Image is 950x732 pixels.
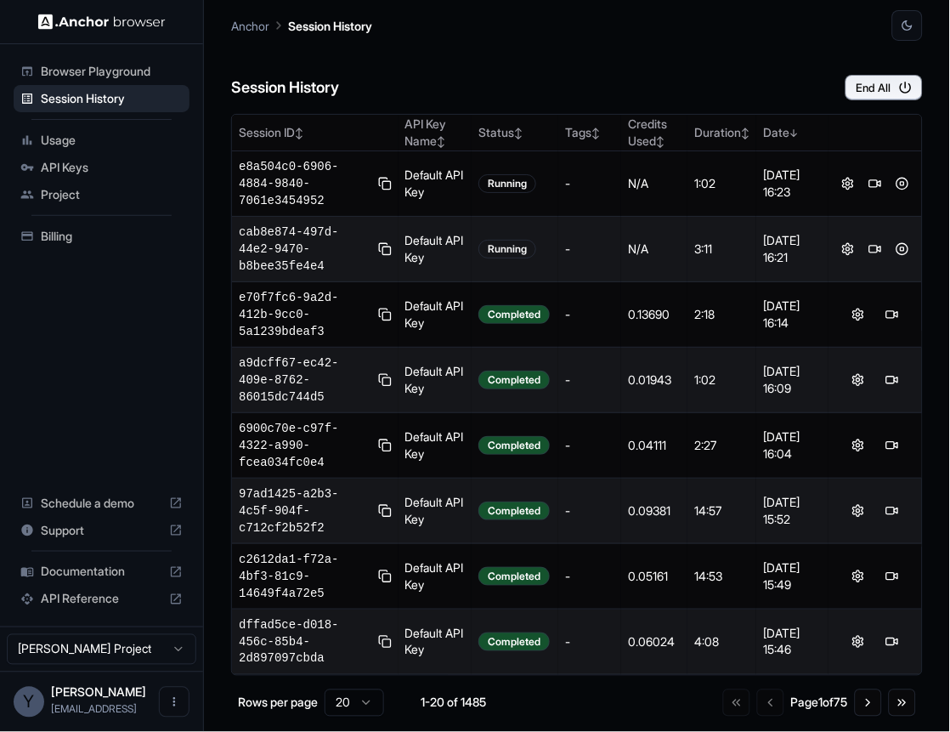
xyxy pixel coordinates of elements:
[231,76,339,100] h6: Session History
[41,90,183,107] span: Session History
[763,494,822,528] div: [DATE] 15:52
[399,151,472,217] td: Default API Key
[591,127,600,139] span: ↕
[38,14,166,30] img: Anchor Logo
[239,485,371,536] span: 97ad1425-a2b3-4c5f-904f-c712cf2b52f2
[295,127,303,139] span: ↕
[14,517,189,544] div: Support
[239,420,371,471] span: 6900c70e-c97f-4322-a990-fcea034fc0e4
[41,522,162,539] span: Support
[41,132,183,149] span: Usage
[628,437,681,454] div: 0.04111
[478,240,536,258] div: Running
[694,306,749,323] div: 2:18
[438,135,446,148] span: ↕
[656,135,664,148] span: ↕
[763,559,822,593] div: [DATE] 15:49
[628,633,681,650] div: 0.06024
[288,17,372,35] p: Session History
[514,127,523,139] span: ↕
[238,695,318,712] p: Rows per page
[565,175,614,192] div: -
[694,437,749,454] div: 2:27
[239,158,371,209] span: e8a504c0-6906-4884-9840-7061e3454952
[51,685,146,700] span: Yuma Heymans
[478,436,550,455] div: Completed
[694,502,749,519] div: 14:57
[478,174,536,193] div: Running
[628,306,681,323] div: 0.13690
[231,17,269,35] p: Anchor
[399,217,472,282] td: Default API Key
[694,175,749,192] div: 1:02
[14,85,189,112] div: Session History
[239,124,392,141] div: Session ID
[41,564,162,581] span: Documentation
[565,437,614,454] div: -
[763,428,822,462] div: [DATE] 16:04
[565,241,614,258] div: -
[405,116,465,150] div: API Key Name
[694,124,749,141] div: Duration
[478,567,550,586] div: Completed
[14,58,189,85] div: Browser Playground
[694,372,749,389] div: 1:02
[14,154,189,181] div: API Keys
[565,633,614,650] div: -
[51,703,137,716] span: yuma@o-mega.ai
[239,289,371,340] span: e70f7fc6-9a2d-412b-9cc0-5a1239bdeaf3
[565,124,614,141] div: Tags
[694,241,749,258] div: 3:11
[478,633,550,651] div: Completed
[478,305,550,324] div: Completed
[41,591,162,608] span: API Reference
[41,186,183,203] span: Project
[763,167,822,201] div: [DATE] 16:23
[791,695,848,712] div: Page 1 of 75
[41,228,183,245] span: Billing
[14,181,189,208] div: Project
[763,363,822,397] div: [DATE] 16:09
[239,616,371,667] span: dffad5ce-d018-456c-85b4-2d897097cbda
[159,687,189,718] button: Open menu
[399,479,472,544] td: Default API Key
[694,568,749,585] div: 14:53
[231,16,372,35] nav: breadcrumb
[41,63,183,80] span: Browser Playground
[399,413,472,479] td: Default API Key
[565,306,614,323] div: -
[14,223,189,250] div: Billing
[478,124,551,141] div: Status
[628,175,681,192] div: N/A
[14,127,189,154] div: Usage
[694,633,749,650] div: 4:08
[741,127,749,139] span: ↕
[239,224,371,275] span: cab8e874-497d-44e2-9470-b8bee35fe4e4
[565,502,614,519] div: -
[763,625,822,659] div: [DATE] 15:46
[411,695,496,712] div: 1-20 of 1485
[478,502,550,520] div: Completed
[628,116,681,150] div: Credits Used
[399,610,472,675] td: Default API Key
[14,586,189,613] div: API Reference
[565,372,614,389] div: -
[478,371,550,389] div: Completed
[565,568,614,585] div: -
[628,372,681,389] div: 0.01943
[41,159,183,176] span: API Keys
[399,544,472,610] td: Default API Key
[628,241,681,258] div: N/A
[14,490,189,517] div: Schedule a demo
[399,282,472,348] td: Default API Key
[845,75,923,100] button: End All
[14,687,44,718] div: Y
[399,348,472,413] td: Default API Key
[628,502,681,519] div: 0.09381
[239,551,371,602] span: c2612da1-f72a-4bf3-81c9-14649f4a72e5
[14,559,189,586] div: Documentation
[41,495,162,512] span: Schedule a demo
[763,232,822,266] div: [DATE] 16:21
[763,298,822,332] div: [DATE] 16:14
[789,127,798,139] span: ↓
